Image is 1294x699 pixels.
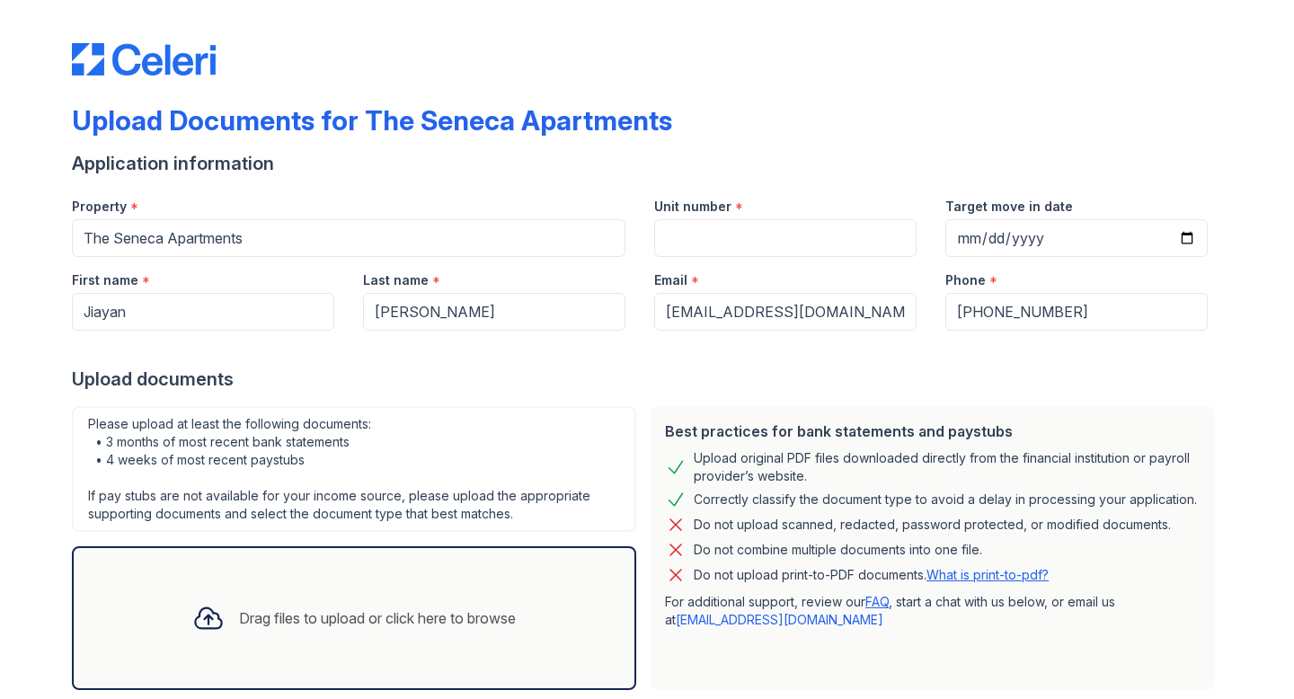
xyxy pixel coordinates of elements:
[72,271,138,289] label: First name
[694,489,1197,510] div: Correctly classify the document type to avoid a delay in processing your application.
[676,612,883,627] a: [EMAIL_ADDRESS][DOMAIN_NAME]
[665,593,1201,629] p: For additional support, review our , start a chat with us below, or email us at
[694,539,982,561] div: Do not combine multiple documents into one file.
[665,420,1201,442] div: Best practices for bank statements and paystubs
[694,566,1049,584] p: Do not upload print-to-PDF documents.
[72,104,672,137] div: Upload Documents for The Seneca Apartments
[363,271,429,289] label: Last name
[865,594,889,609] a: FAQ
[72,367,1222,392] div: Upload documents
[239,607,516,629] div: Drag files to upload or click here to browse
[72,43,216,75] img: CE_Logo_Blue-a8612792a0a2168367f1c8372b55b34899dd931a85d93a1a3d3e32e68fde9ad4.png
[654,198,731,216] label: Unit number
[72,198,127,216] label: Property
[694,514,1171,535] div: Do not upload scanned, redacted, password protected, or modified documents.
[945,198,1073,216] label: Target move in date
[926,567,1049,582] a: What is print-to-pdf?
[72,406,636,532] div: Please upload at least the following documents: • 3 months of most recent bank statements • 4 wee...
[72,151,1222,176] div: Application information
[694,449,1201,485] div: Upload original PDF files downloaded directly from the financial institution or payroll provider’...
[945,271,986,289] label: Phone
[654,271,687,289] label: Email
